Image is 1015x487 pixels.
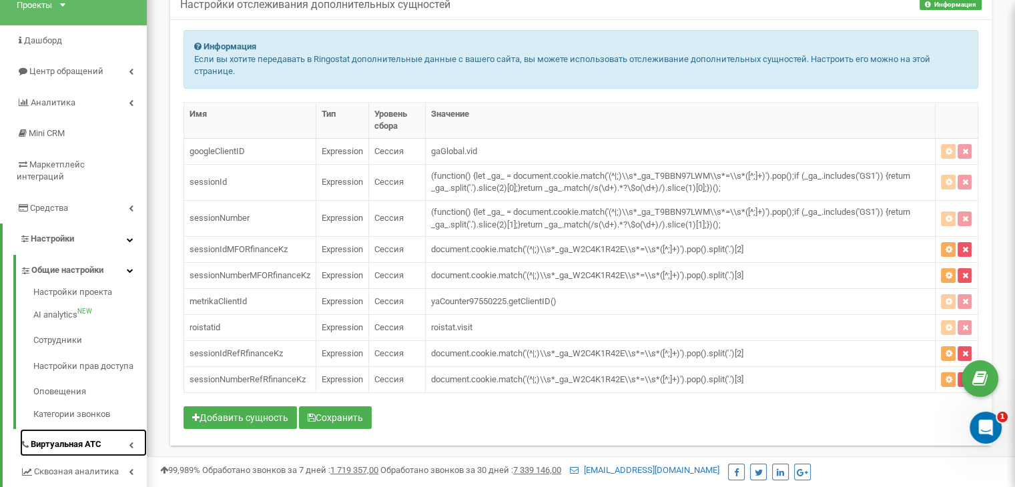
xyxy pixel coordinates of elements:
th: Тип [316,102,369,138]
span: Expression [322,270,363,280]
span: document.cookie.match('(^|;)\\s*_ga_W2C4K1R42E\\s*=\\s*([^;]+)').pop().split('.')[3] [431,374,743,384]
span: (function() {let _ga_ = document.cookie.match('(^|;)\\s*_ga_T9BBN97LWM\\s*=\\s*([^;]+)').pop();if... [431,171,910,193]
span: document.cookie.match('(^|;)\\s*_ga_W2C4K1R42E\\s*=\\s*([^;]+)').pop().split('.')[2] [431,348,743,358]
span: Сессия [374,296,404,306]
a: Настройки прав доступа [33,354,147,380]
button: Добавить сущность [184,406,297,429]
span: sessionNumberRefRfinanceKz [190,374,306,384]
span: Средства [30,203,68,213]
p: Если вы хотите передавать в Ringostat дополнительные данные с вашего сайта, вы можете использоват... [194,53,968,78]
span: Mini CRM [29,128,65,138]
span: Аналитика [31,97,75,107]
a: Оповещения [33,379,147,405]
span: Сквозная аналитика [34,466,119,478]
a: [EMAIL_ADDRESS][DOMAIN_NAME] [570,465,719,475]
span: googleClientID [190,146,245,156]
button: Сохранить [299,406,372,429]
th: Значение [425,102,935,138]
a: AI analyticsNEW [33,302,147,328]
span: roistat.visit [431,322,472,332]
span: Сессия [374,146,404,156]
span: 99,989% [160,465,200,475]
span: sessionId [190,177,227,187]
iframe: Intercom live chat [970,412,1002,444]
strong: Информация [204,41,256,51]
span: Сессия [374,270,404,280]
a: Настройки [3,223,147,255]
span: Expression [322,213,363,223]
u: 1 719 357,00 [330,465,378,475]
span: gaGlobal.vid [431,146,477,156]
span: sessionIdRefRfinanceKz [190,348,283,358]
span: Сессия [374,322,404,332]
span: Сессия [374,213,404,223]
span: Expression [322,322,363,332]
span: document.cookie.match('(^|;)\\s*_ga_W2C4K1R42E\\s*=\\s*([^;]+)').pop().split('.')[2] [431,244,743,254]
span: document.cookie.match('(^|;)\\s*_ga_W2C4K1R42E\\s*=\\s*([^;]+)').pop().split('.')[3] [431,270,743,280]
span: Expression [322,244,363,254]
span: sessionNumberMFORfinanceKz [190,270,310,280]
span: Виртуальная АТС [31,438,101,451]
span: yaCounter97550225.getClientID() [431,296,557,306]
a: Настройки проекта [33,286,147,302]
span: Центр обращений [29,66,103,76]
span: Настройки [31,233,74,243]
span: sessionNumber [190,213,250,223]
span: Expression [322,146,363,156]
span: Expression [322,374,363,384]
span: Маркетплейс интеграций [17,159,85,182]
span: metrikaClientId [190,296,247,306]
a: Категории звонков [33,405,147,421]
span: roistatid [190,322,220,332]
span: Expression [322,296,363,306]
span: Дашборд [24,35,62,45]
span: Сессия [374,348,404,358]
span: sessionIdMFORfinanceKz [190,244,288,254]
span: Общие настройки [31,264,103,277]
a: Общие настройки [20,255,147,282]
th: Уровень сбора [369,102,426,138]
span: Обработано звонков за 7 дней : [202,465,378,475]
span: 1 [997,412,1008,422]
u: 7 339 146,00 [513,465,561,475]
a: Виртуальная АТС [20,429,147,456]
span: (function() {let _ga_ = document.cookie.match('(^|;)\\s*_ga_T9BBN97LWM\\s*=\\s*([^;]+)').pop();if... [431,207,910,229]
span: Сессия [374,177,404,187]
span: Сессия [374,374,404,384]
a: Сотрудники [33,328,147,354]
span: Сессия [374,244,404,254]
span: Обработано звонков за 30 дней : [380,465,561,475]
th: Имя [184,102,316,138]
span: Expression [322,177,363,187]
a: Сквозная аналитика [20,456,147,484]
span: Expression [322,348,363,358]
